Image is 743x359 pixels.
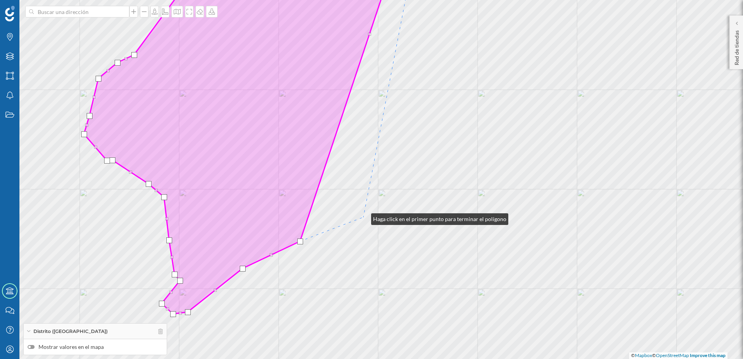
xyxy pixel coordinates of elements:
label: Mostrar valores en el mapa [28,343,163,351]
a: Improve this map [690,352,726,358]
div: Haga click en el primer punto para terminar el polígono [371,213,508,225]
div: © © [629,352,727,359]
img: Geoblink Logo [5,6,15,21]
a: Mapbox [635,352,652,358]
span: Soporte [16,5,43,12]
p: Red de tiendas [733,27,741,65]
span: Distrito ([GEOGRAPHIC_DATA]) [33,328,108,335]
a: OpenStreetMap [656,352,689,358]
